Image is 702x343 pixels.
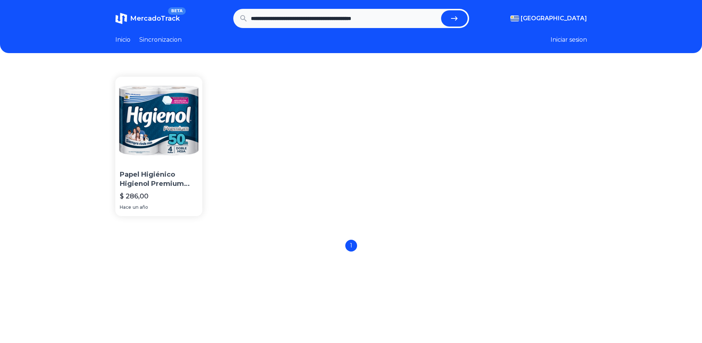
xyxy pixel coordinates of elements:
img: Uruguay [510,15,519,21]
img: MercadoTrack [115,13,127,24]
a: MercadoTrackBETA [115,13,180,24]
a: Inicio [115,35,130,44]
a: Papel Higiénico Higienol Premium Doble Hoja 4 X 50 MtsPapel Higiénico Higienol Premium Doble Hoja... [115,77,203,216]
span: un año [133,204,148,210]
p: $ 286,00 [120,191,149,201]
button: [GEOGRAPHIC_DATA] [510,14,587,23]
span: Hace [120,204,131,210]
img: Papel Higiénico Higienol Premium Doble Hoja 4 X 50 Mts [115,77,203,164]
button: Iniciar sesion [551,35,587,44]
span: BETA [168,7,185,15]
a: Sincronizacion [139,35,182,44]
span: [GEOGRAPHIC_DATA] [521,14,587,23]
p: Papel Higiénico Higienol Premium Doble Hoja 4 X 50 Mts [120,170,198,188]
span: MercadoTrack [130,14,180,22]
